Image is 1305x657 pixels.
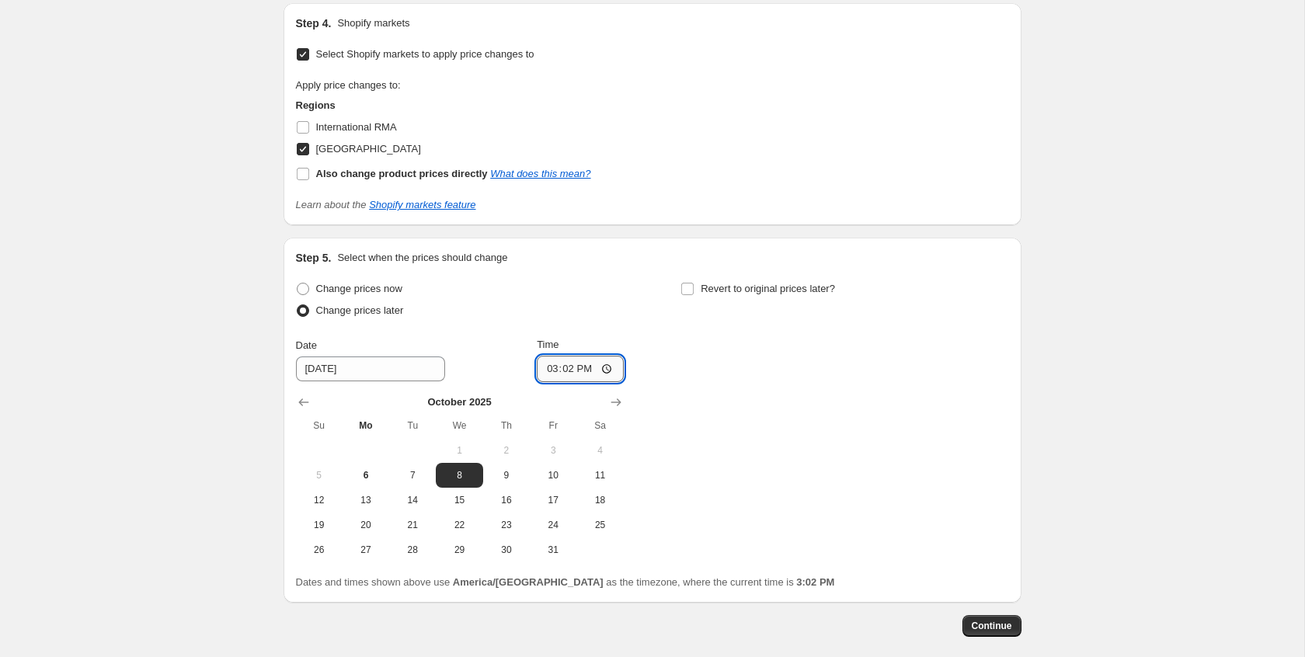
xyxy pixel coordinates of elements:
button: Thursday October 23 2025 [483,513,530,537]
span: 28 [395,544,430,556]
span: Revert to original prices later? [701,283,835,294]
h3: Regions [296,98,591,113]
button: Today Monday October 6 2025 [343,463,389,488]
span: 1 [442,444,476,457]
span: 12 [302,494,336,506]
button: Thursday October 16 2025 [483,488,530,513]
button: Monday October 20 2025 [343,513,389,537]
button: Wednesday October 8 2025 [436,463,482,488]
span: 17 [536,494,570,506]
button: Saturday October 4 2025 [576,438,623,463]
button: Monday October 27 2025 [343,537,389,562]
span: 15 [442,494,476,506]
span: 4 [583,444,617,457]
p: Select when the prices should change [337,250,507,266]
b: America/[GEOGRAPHIC_DATA] [453,576,604,588]
button: Wednesday October 15 2025 [436,488,482,513]
span: Tu [395,419,430,432]
span: 29 [442,544,476,556]
span: 10 [536,469,570,481]
span: Time [537,339,559,350]
i: Learn about the [296,199,476,210]
span: Mo [349,419,383,432]
button: Tuesday October 14 2025 [389,488,436,513]
button: Sunday October 12 2025 [296,488,343,513]
button: Tuesday October 21 2025 [389,513,436,537]
button: Friday October 10 2025 [530,463,576,488]
button: Thursday October 9 2025 [483,463,530,488]
span: 21 [395,519,430,531]
b: Also change product prices directly [316,168,488,179]
span: International RMA [316,121,397,133]
button: Tuesday October 28 2025 [389,537,436,562]
span: 13 [349,494,383,506]
span: 19 [302,519,336,531]
span: 6 [349,469,383,481]
button: Saturday October 11 2025 [576,463,623,488]
button: Monday October 13 2025 [343,488,389,513]
button: Wednesday October 29 2025 [436,537,482,562]
th: Sunday [296,413,343,438]
span: Continue [972,620,1012,632]
span: Su [302,419,336,432]
th: Friday [530,413,576,438]
span: Change prices now [316,283,402,294]
span: 11 [583,469,617,481]
span: 18 [583,494,617,506]
span: Dates and times shown above use as the timezone, where the current time is [296,576,835,588]
button: Saturday October 25 2025 [576,513,623,537]
button: Thursday October 30 2025 [483,537,530,562]
span: 27 [349,544,383,556]
input: 10/6/2025 [296,356,445,381]
p: Shopify markets [337,16,409,31]
span: 31 [536,544,570,556]
a: Shopify markets feature [369,199,475,210]
span: 22 [442,519,476,531]
th: Thursday [483,413,530,438]
button: Sunday October 26 2025 [296,537,343,562]
b: 3:02 PM [796,576,834,588]
span: 8 [442,469,476,481]
span: 25 [583,519,617,531]
button: Thursday October 2 2025 [483,438,530,463]
span: Select Shopify markets to apply price changes to [316,48,534,60]
button: Sunday October 19 2025 [296,513,343,537]
th: Monday [343,413,389,438]
a: What does this mean? [490,168,590,179]
span: We [442,419,476,432]
span: 23 [489,519,524,531]
span: 26 [302,544,336,556]
span: Fr [536,419,570,432]
button: Wednesday October 1 2025 [436,438,482,463]
button: Friday October 24 2025 [530,513,576,537]
span: 16 [489,494,524,506]
h2: Step 4. [296,16,332,31]
button: Tuesday October 7 2025 [389,463,436,488]
span: 20 [349,519,383,531]
span: 3 [536,444,570,457]
th: Wednesday [436,413,482,438]
button: Show previous month, September 2025 [293,391,315,413]
span: 5 [302,469,336,481]
button: Show next month, November 2025 [605,391,627,413]
button: Friday October 31 2025 [530,537,576,562]
h2: Step 5. [296,250,332,266]
span: 24 [536,519,570,531]
th: Saturday [576,413,623,438]
span: 2 [489,444,524,457]
span: Apply price changes to: [296,79,401,91]
span: Sa [583,419,617,432]
span: 7 [395,469,430,481]
span: [GEOGRAPHIC_DATA] [316,143,421,155]
button: Sunday October 5 2025 [296,463,343,488]
span: 30 [489,544,524,556]
span: Th [489,419,524,432]
th: Tuesday [389,413,436,438]
button: Friday October 3 2025 [530,438,576,463]
span: Change prices later [316,304,404,316]
span: Date [296,339,317,351]
button: Friday October 17 2025 [530,488,576,513]
button: Saturday October 18 2025 [576,488,623,513]
span: 9 [489,469,524,481]
input: 12:00 [537,356,624,382]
